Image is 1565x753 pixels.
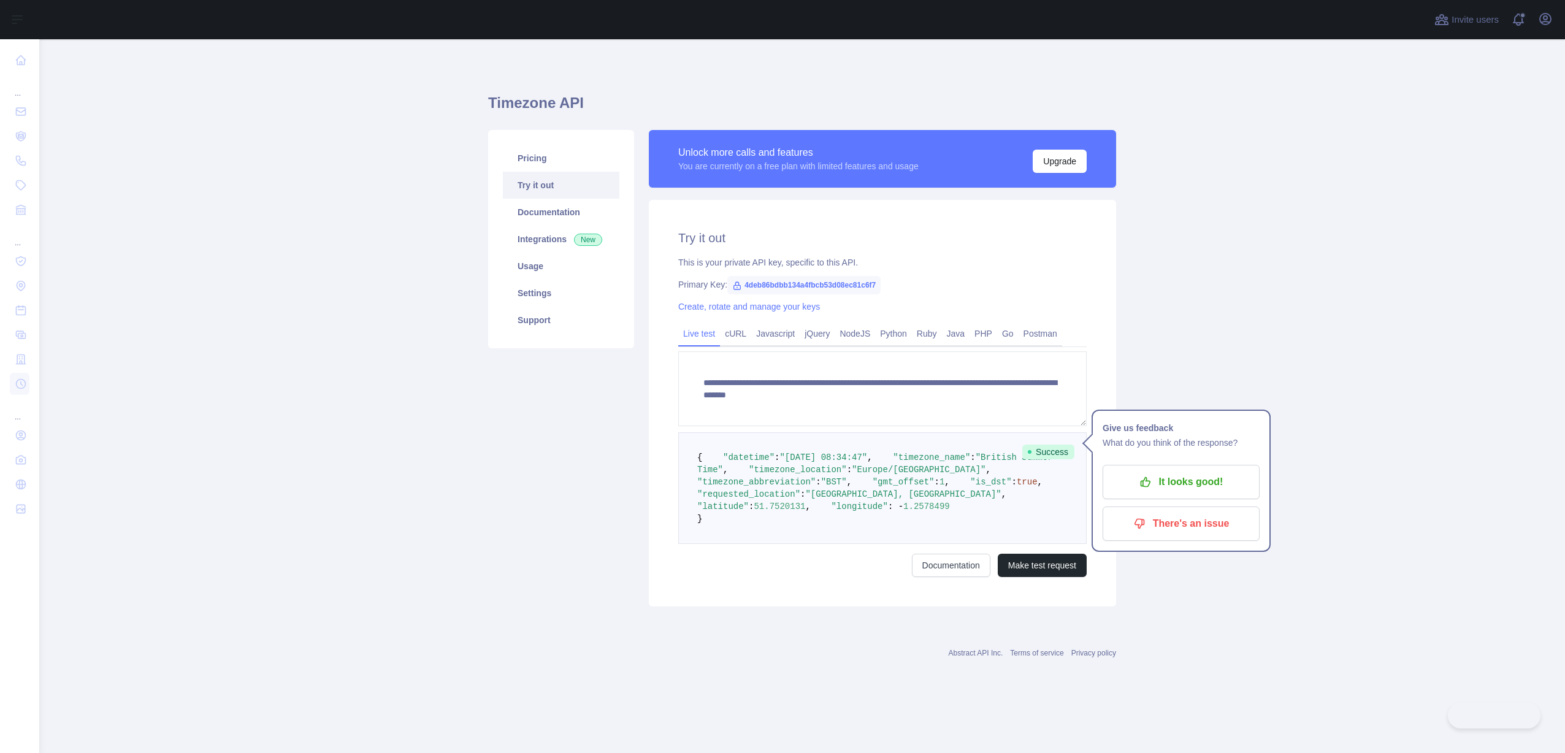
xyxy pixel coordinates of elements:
span: "timezone_name" [893,453,970,462]
span: , [1038,477,1043,487]
div: Unlock more calls and features [678,145,919,160]
a: jQuery [800,324,835,343]
a: Create, rotate and manage your keys [678,302,820,312]
span: : [1012,477,1017,487]
div: Primary Key: [678,278,1087,291]
span: : [775,453,779,462]
span: "requested_location" [697,489,800,499]
a: Try it out [503,172,619,199]
div: ... [10,74,29,98]
span: { [697,453,702,462]
h1: Timezone API [488,93,1116,123]
button: Make test request [998,554,1087,577]
a: Abstract API Inc. [949,649,1003,657]
a: Terms of service [1010,649,1063,657]
iframe: Toggle Customer Support [1448,703,1540,728]
span: , [986,465,991,475]
a: PHP [970,324,997,343]
span: true [1017,477,1038,487]
button: Upgrade [1033,150,1087,173]
span: 51.7520131 [754,502,805,511]
p: There's an issue [1112,513,1250,534]
span: 1 [939,477,944,487]
span: : [935,477,939,487]
div: This is your private API key, specific to this API. [678,256,1087,269]
span: , [1001,489,1006,499]
a: Postman [1019,324,1062,343]
span: , [805,502,810,511]
a: Integrations New [503,226,619,253]
a: Privacy policy [1071,649,1116,657]
button: Invite users [1432,10,1501,29]
span: : [847,465,852,475]
a: Go [997,324,1019,343]
div: You are currently on a free plan with limited features and usage [678,160,919,172]
a: NodeJS [835,324,875,343]
span: "longitude" [831,502,887,511]
div: ... [10,223,29,248]
span: "gmt_offset" [873,477,935,487]
span: "timezone_location" [749,465,847,475]
a: Python [875,324,912,343]
a: Ruby [912,324,942,343]
a: Java [942,324,970,343]
a: Documentation [503,199,619,226]
span: "datetime" [723,453,775,462]
button: It looks good! [1103,465,1260,499]
span: : [749,502,754,511]
span: : - [888,502,903,511]
a: Pricing [503,145,619,172]
span: Success [1022,445,1074,459]
span: "timezone_abbreviation" [697,477,816,487]
span: Invite users [1452,13,1499,27]
span: "is_dst" [970,477,1011,487]
span: } [697,514,702,524]
span: , [847,477,852,487]
span: "BST" [821,477,847,487]
a: Documentation [912,554,990,577]
span: New [574,234,602,246]
span: "latitude" [697,502,749,511]
span: "[DATE] 08:34:47" [779,453,867,462]
a: Live test [678,324,720,343]
span: , [723,465,728,475]
a: Javascript [751,324,800,343]
span: : [970,453,975,462]
a: cURL [720,324,751,343]
a: Support [503,307,619,334]
span: "[GEOGRAPHIC_DATA], [GEOGRAPHIC_DATA]" [805,489,1001,499]
button: There's an issue [1103,506,1260,541]
h1: Give us feedback [1103,421,1260,435]
div: ... [10,397,29,422]
span: 1.2578499 [903,502,950,511]
span: , [944,477,949,487]
p: It looks good! [1112,472,1250,492]
a: Usage [503,253,619,280]
a: Settings [503,280,619,307]
span: : [816,477,821,487]
h2: Try it out [678,229,1087,247]
p: What do you think of the response? [1103,435,1260,450]
span: : [800,489,805,499]
span: 4deb86bdbb134a4fbcb53d08ec81c6f7 [727,276,881,294]
span: "Europe/[GEOGRAPHIC_DATA]" [852,465,985,475]
span: , [867,453,872,462]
